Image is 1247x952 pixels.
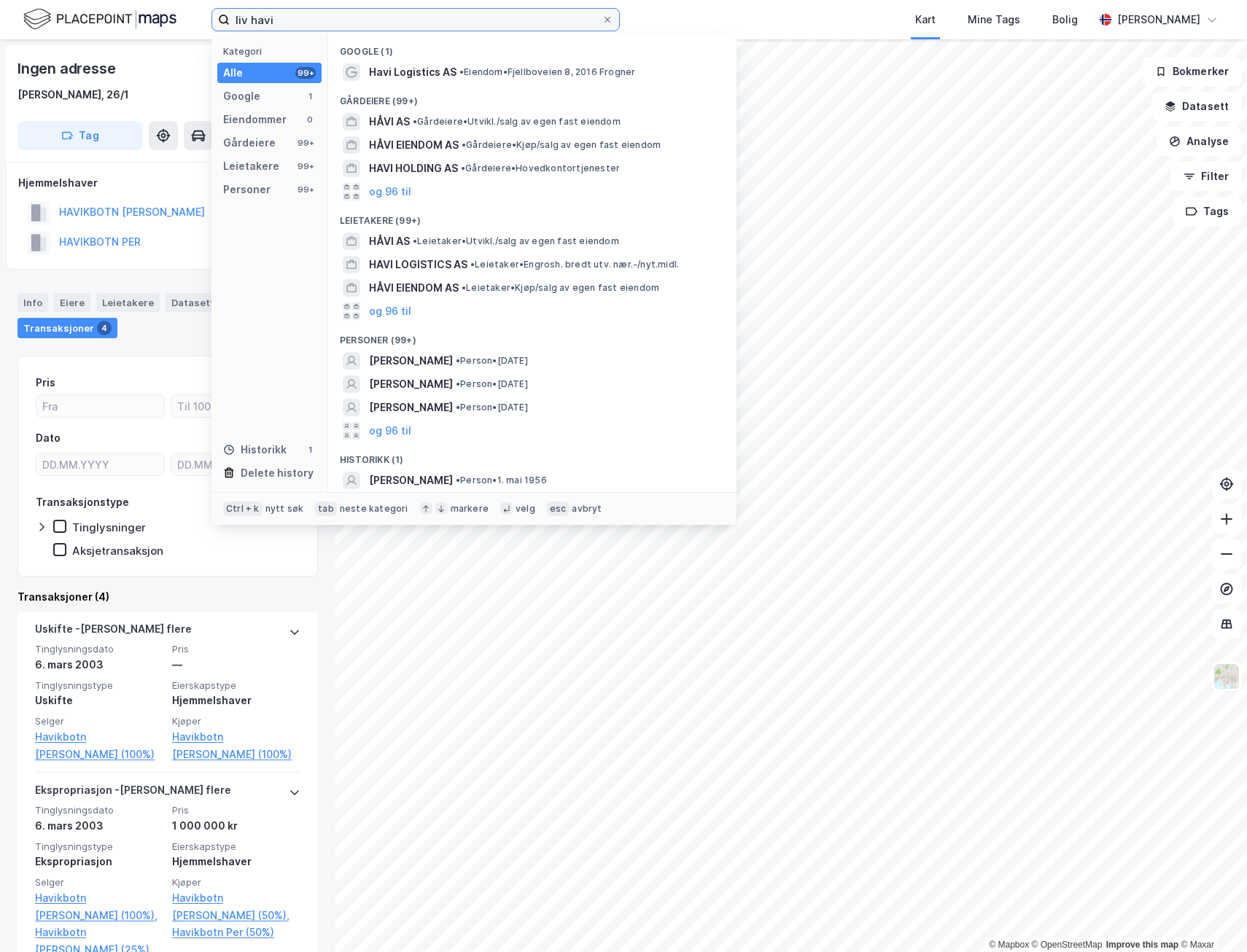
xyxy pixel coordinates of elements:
div: Kategori [223,46,322,57]
div: Historikk (1) [328,442,737,469]
button: Bokmerker [1143,57,1241,86]
div: esc [547,502,570,516]
a: Havikbotn [PERSON_NAME] (100%), [35,889,163,924]
div: Google (1) [328,34,737,61]
span: [PERSON_NAME] [369,352,453,370]
span: Eiendom • Fjellboveien 8, 2016 Frogner [459,66,635,78]
span: [PERSON_NAME] [369,375,453,393]
div: markere [451,503,489,515]
span: • [413,116,417,127]
div: Hjemmelshaver [172,853,300,870]
span: [PERSON_NAME] [369,399,453,416]
div: Personer [223,181,271,198]
div: tab [315,502,337,516]
span: Pris [172,804,300,816]
div: 1 [304,90,316,102]
div: [PERSON_NAME] [1117,11,1200,28]
div: Leietakere [223,157,279,175]
div: Hjemmelshaver [172,692,300,709]
span: Selger [35,876,163,889]
div: Uskifte [35,692,163,709]
a: Havikbotn [PERSON_NAME] (50%), [172,889,300,924]
span: Kjøper [172,876,300,889]
div: Pris [36,374,55,391]
span: Tinglysningstype [35,679,163,692]
span: HÅVI AS [369,233,410,250]
input: Til 1000000 [171,395,299,417]
div: 4 [97,321,112,335]
span: HÅVI EIENDOM AS [369,279,459,297]
span: Havi Logistics AS [369,63,457,81]
span: Tinglysningsdato [35,804,163,816]
div: 1 [304,444,316,456]
a: Mapbox [989,940,1029,950]
span: • [459,66,464,77]
div: Bolig [1052,11,1078,28]
span: Person • [DATE] [456,378,528,390]
button: Analyse [1157,127,1241,156]
div: 1 000 000 kr [172,817,300,835]
div: 6. mars 2003 [35,656,163,674]
div: Historikk [223,441,287,459]
span: • [456,355,460,366]
span: Leietaker • Engrosh. bredt utv. nær.-/nyt.midl. [470,259,679,270]
div: Google [223,87,260,105]
span: Gårdeiere • Hovedkontortjenester [461,163,620,174]
span: Person • 1. mai 1956 [456,475,547,486]
div: — [172,656,300,674]
div: avbryt [572,503,602,515]
div: 99+ [295,137,316,149]
span: Gårdeiere • Kjøp/salg av egen fast eiendom [462,139,661,151]
div: Datasett [166,293,220,312]
span: Leietaker • Kjøp/salg av egen fast eiendom [462,282,659,294]
span: HAVI LOGISTICS AS [369,256,467,273]
span: [PERSON_NAME] [369,472,453,489]
div: Ekspropriasjon - [PERSON_NAME] flere [35,781,231,805]
span: Kjøper [172,715,300,727]
span: Person • [DATE] [456,355,528,367]
img: logo.f888ab2527a4732fd821a326f86c7f29.svg [23,7,176,32]
span: Eierskapstype [172,679,300,692]
div: Transaksjoner [18,318,117,338]
button: og 96 til [369,303,411,320]
div: Leietakere [96,293,160,312]
button: Tags [1173,197,1241,226]
div: Gårdeiere (99+) [328,84,737,110]
input: DD.MM.YYYY [36,453,164,475]
button: Filter [1171,162,1241,191]
button: og 96 til [369,183,411,200]
span: • [462,282,466,293]
div: Transaksjonstype [36,493,129,511]
span: HAVI HOLDING AS [369,160,458,177]
div: Ctrl + k [223,502,263,516]
div: Tinglysninger [72,520,146,534]
div: Hjemmelshaver [18,174,317,192]
span: Eierskapstype [172,840,300,853]
div: Eiendommer [223,111,287,128]
div: 99+ [295,160,316,172]
a: Havikbotn Per (50%) [172,924,300,941]
img: Z [1213,663,1240,690]
button: Tag [18,121,143,150]
input: Søk på adresse, matrikkel, gårdeiere, leietakere eller personer [230,9,602,31]
span: Pris [172,643,300,655]
a: Improve this map [1106,940,1178,950]
div: Dato [36,429,61,447]
span: • [461,163,465,173]
a: Havikbotn [PERSON_NAME] (100%) [172,728,300,763]
span: HÅVI AS [369,113,410,130]
span: • [470,259,475,270]
span: Leietaker • Utvikl./salg av egen fast eiendom [413,235,619,247]
div: Transaksjoner (4) [18,588,318,606]
div: [PERSON_NAME], 26/1 [18,86,129,104]
div: Gårdeiere [223,134,276,152]
span: Tinglysningstype [35,840,163,853]
a: OpenStreetMap [1032,940,1103,950]
span: • [413,235,417,246]
span: • [456,475,460,485]
div: Info [18,293,48,312]
div: 0 [304,114,316,125]
div: velg [516,503,535,515]
div: Ingen adresse [18,57,118,80]
span: Selger [35,715,163,727]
